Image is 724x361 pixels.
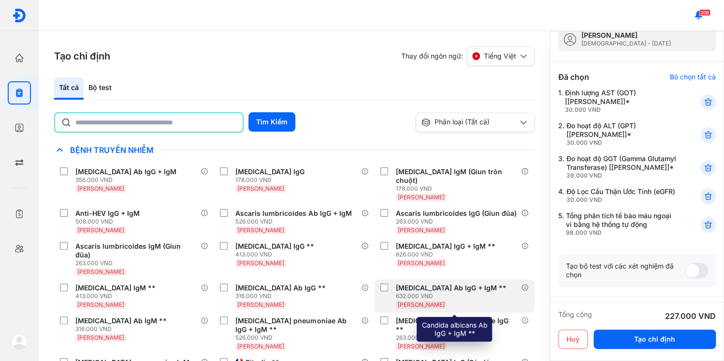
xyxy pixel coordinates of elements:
[396,251,499,258] div: 826.000 VND
[566,187,675,204] div: Độ Lọc Cầu Thận Ước Tính (eGFR)
[566,172,677,180] div: 39.000 VND
[396,292,510,300] div: 632.000 VND
[54,77,84,100] div: Tất cả
[75,209,140,218] div: Anti-HEV IgG + IgM
[398,301,445,308] span: [PERSON_NAME]
[75,176,180,184] div: 356.000 VND
[558,330,588,349] button: Huỷ
[566,121,677,147] div: Đo hoạt độ ALT (GPT) [[PERSON_NAME]]*
[398,259,445,267] span: [PERSON_NAME]
[77,301,124,308] span: [PERSON_NAME]
[396,284,507,292] div: [MEDICAL_DATA] Ab IgG + IgM **
[75,292,159,300] div: 413.000 VND
[421,118,518,127] div: Phân loại (Tất cả)
[396,242,495,251] div: [MEDICAL_DATA] IgG + IgM **
[594,330,716,349] button: Tạo chỉ định
[248,112,295,132] button: Tìm Kiếm
[566,139,677,147] div: 30.000 VND
[84,77,116,100] div: Bộ test
[558,121,677,147] div: 2.
[235,251,318,258] div: 413.000 VND
[75,259,201,267] div: 263.000 VND
[237,343,284,350] span: [PERSON_NAME]
[235,316,357,334] div: [MEDICAL_DATA] pneumoniae Ab IgG + IgM **
[699,9,710,16] span: 206
[75,218,144,226] div: 508.000 VND
[12,334,27,349] img: logo
[54,49,110,63] h3: Tạo chỉ định
[565,106,677,114] div: 30.000 VND
[396,209,517,218] div: Ascaris lumbricoides IgG (Giun đũa)
[235,218,355,226] div: 526.000 VND
[235,284,325,292] div: [MEDICAL_DATA] Ab IgG **
[396,316,517,334] div: [MEDICAL_DATA] pneumoniae IgG **
[396,185,521,193] div: 178.000 VND
[566,262,685,279] div: Tạo bộ test với các xét nghiệm đã chọn
[558,211,677,237] div: 5.
[398,194,445,201] span: [PERSON_NAME]
[77,185,124,192] span: [PERSON_NAME]
[235,242,314,251] div: [MEDICAL_DATA] IgG **
[665,310,716,322] div: 227.000 VND
[581,40,671,47] div: [DEMOGRAPHIC_DATA] - [DATE]
[235,209,351,218] div: Ascaris lumbricoides Ab IgG + IgM
[75,284,156,292] div: [MEDICAL_DATA] IgM **
[12,8,27,23] img: logo
[558,187,677,204] div: 4.
[484,52,516,60] span: Tiếng Việt
[565,89,677,114] div: Định lượng AST (GOT) [[PERSON_NAME]]*
[77,226,124,234] span: [PERSON_NAME]
[77,334,124,341] span: [PERSON_NAME]
[558,89,677,114] div: 1.
[558,71,589,83] div: Đã chọn
[401,46,535,66] div: Thay đổi ngôn ngữ:
[237,185,284,192] span: [PERSON_NAME]
[558,154,677,180] div: 3.
[235,292,329,300] div: 316.000 VND
[75,242,197,259] div: Ascaris lumbricoides IgM (Giun đũa)
[581,31,671,40] div: [PERSON_NAME]
[670,73,716,81] div: Bỏ chọn tất cả
[398,226,445,234] span: [PERSON_NAME]
[75,167,176,176] div: [MEDICAL_DATA] Ab IgG + IgM
[566,211,677,237] div: Tổng phân tích tế bào máu ngoại vi bằng hệ thống tự động
[77,268,124,275] span: [PERSON_NAME]
[237,301,284,308] span: [PERSON_NAME]
[235,176,308,184] div: 178.000 VND
[558,310,592,322] div: Tổng cộng
[396,218,521,226] div: 263.000 VND
[396,167,517,185] div: [MEDICAL_DATA] IgM (Giun tròn chuột)
[75,325,171,333] div: 316.000 VND
[566,196,675,204] div: 30.000 VND
[396,334,521,342] div: 263.000 VND
[237,259,284,267] span: [PERSON_NAME]
[398,343,445,350] span: [PERSON_NAME]
[235,167,304,176] div: [MEDICAL_DATA] IgG
[237,226,284,234] span: [PERSON_NAME]
[235,334,361,342] div: 526.000 VND
[566,154,677,180] div: Đo hoạt độ GGT (Gamma Glutamyl Transferase) [[PERSON_NAME]]*
[566,229,677,237] div: 98.000 VND
[65,145,158,155] span: Bệnh Truyền Nhiễm
[75,316,167,325] div: [MEDICAL_DATA] Ab IgM **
